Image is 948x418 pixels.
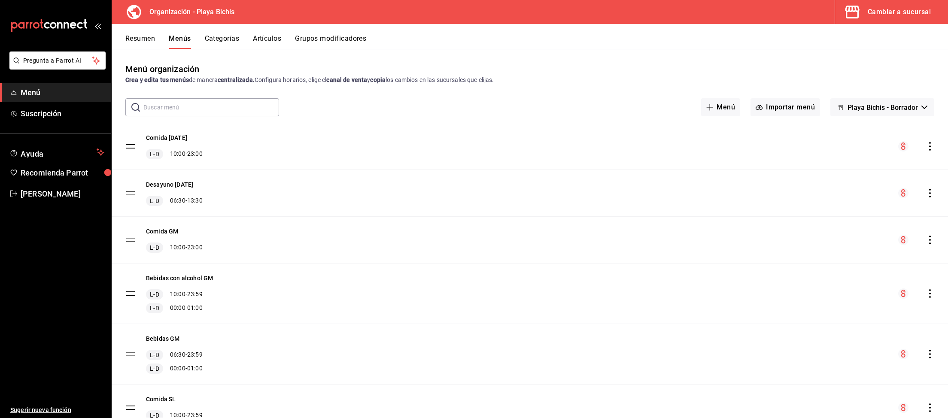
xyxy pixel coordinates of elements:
[205,34,240,49] button: Categorías
[146,289,213,300] div: 10:00 - 23:59
[146,350,203,360] div: 06:30 - 23:59
[21,87,104,98] span: Menú
[148,364,161,373] span: L-D
[21,188,104,200] span: [PERSON_NAME]
[148,304,161,312] span: L-D
[125,34,948,49] div: navigation tabs
[148,197,161,205] span: L-D
[23,56,92,65] span: Pregunta a Parrot AI
[146,363,203,374] div: 00:00 - 01:00
[125,76,934,85] div: de manera Configura horarios, elige el y los cambios en las sucursales que elijas.
[146,303,213,313] div: 00:00 - 01:00
[750,98,820,116] button: Importar menú
[21,108,104,119] span: Suscripción
[926,289,934,298] button: actions
[125,34,155,49] button: Resumen
[148,243,161,252] span: L-D
[146,133,187,142] button: Comida [DATE]
[125,141,136,151] button: drag
[848,103,918,112] span: Playa Bichis - Borrador
[125,76,189,83] strong: Crea y edita tus menús
[143,7,235,17] h3: Organización - Playa Bichis
[926,403,934,412] button: actions
[868,6,931,18] div: Cambiar a sucursal
[169,34,191,49] button: Menús
[94,22,101,29] button: open_drawer_menu
[830,98,934,116] button: Playa Bichis - Borrador
[125,63,199,76] div: Menú organización
[125,235,136,245] button: drag
[125,188,136,198] button: drag
[146,334,180,343] button: Bebidas GM
[9,51,106,70] button: Pregunta a Parrot AI
[146,274,213,282] button: Bebidas con alcohol GM
[926,189,934,197] button: actions
[21,167,104,179] span: Recomienda Parrot
[146,227,178,236] button: Comida GM
[295,34,366,49] button: Grupos modificadores
[146,242,203,253] div: 10:00 - 23:00
[146,395,176,403] button: Comida SL
[125,349,136,359] button: drag
[370,76,386,83] strong: copia
[146,149,203,159] div: 10:00 - 23:00
[143,99,279,116] input: Buscar menú
[926,236,934,244] button: actions
[218,76,255,83] strong: centralizada.
[148,351,161,359] span: L-D
[125,288,136,299] button: drag
[21,147,93,158] span: Ayuda
[148,290,161,299] span: L-D
[926,350,934,358] button: actions
[326,76,367,83] strong: canal de venta
[146,180,193,189] button: Desayuno [DATE]
[701,98,740,116] button: Menú
[125,403,136,413] button: drag
[6,62,106,71] a: Pregunta a Parrot AI
[148,150,161,158] span: L-D
[146,196,203,206] div: 06:30 - 13:30
[10,406,104,415] span: Sugerir nueva función
[253,34,281,49] button: Artículos
[926,142,934,151] button: actions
